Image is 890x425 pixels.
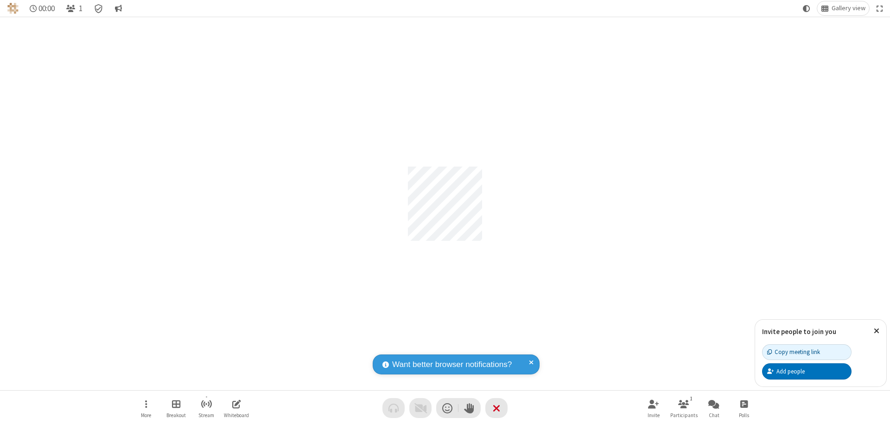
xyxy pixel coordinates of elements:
[79,4,83,13] span: 1
[873,1,887,15] button: Fullscreen
[762,363,852,379] button: Add people
[111,1,126,15] button: Conversation
[222,395,250,421] button: Open shared whiteboard
[799,1,814,15] button: Using system theme
[90,1,108,15] div: Meeting details Encryption enabled
[730,395,758,421] button: Open poll
[767,348,820,356] div: Copy meeting link
[38,4,55,13] span: 00:00
[817,1,869,15] button: Change layout
[762,327,836,336] label: Invite people to join you
[867,320,886,342] button: Close popover
[670,412,698,418] span: Participants
[162,395,190,421] button: Manage Breakout Rooms
[485,398,508,418] button: End or leave meeting
[7,3,19,14] img: QA Selenium DO NOT DELETE OR CHANGE
[648,412,660,418] span: Invite
[132,395,160,421] button: Open menu
[687,394,695,403] div: 1
[832,5,865,12] span: Gallery view
[224,412,249,418] span: Whiteboard
[670,395,698,421] button: Open participant list
[458,398,481,418] button: Raise hand
[739,412,749,418] span: Polls
[436,398,458,418] button: Send a reaction
[700,395,728,421] button: Open chat
[26,1,59,15] div: Timer
[62,1,86,15] button: Open participant list
[166,412,186,418] span: Breakout
[382,398,405,418] button: Audio problem - check your Internet connection or call by phone
[192,395,220,421] button: Start streaming
[392,359,512,371] span: Want better browser notifications?
[141,412,151,418] span: More
[762,344,852,360] button: Copy meeting link
[198,412,214,418] span: Stream
[640,395,667,421] button: Invite participants (⌘+Shift+I)
[409,398,432,418] button: Video
[709,412,719,418] span: Chat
